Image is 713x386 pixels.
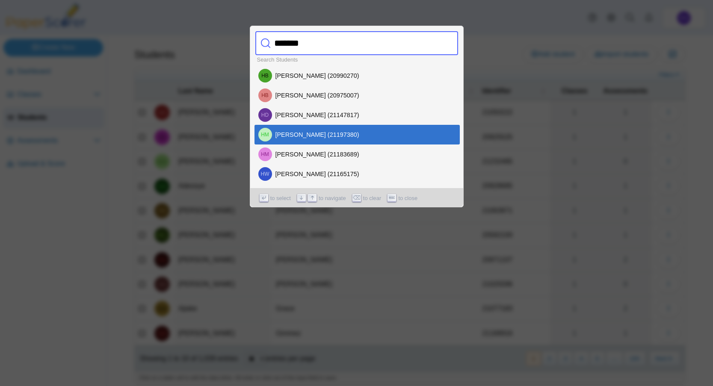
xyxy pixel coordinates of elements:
[258,88,456,102] div: [PERSON_NAME] (20975007)
[261,152,269,157] span: Hannah Miller
[258,108,456,122] div: [PERSON_NAME] (21147817)
[352,194,361,202] span: ⌫
[261,132,269,137] span: Hannah Maly
[261,112,269,118] span: Hannah Dodge
[319,194,346,203] span: to navigate
[389,194,395,201] svg: Escape key
[258,69,456,83] div: [PERSON_NAME] (20990270)
[258,147,456,161] div: [PERSON_NAME] (21183689)
[261,93,269,98] span: Hannah Bitonio
[257,56,298,64] li: Search Students
[258,128,456,141] div: [PERSON_NAME] (21197380)
[261,73,269,78] span: Hannah Bartel
[260,194,267,201] svg: Enter key
[363,194,381,203] span: to clear
[298,194,305,201] svg: Arrow down
[261,171,269,177] span: Hannah Williams
[258,167,456,181] div: [PERSON_NAME] (21165175)
[309,194,316,201] svg: Arrow up
[398,194,417,203] span: to close
[270,194,291,203] span: to select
